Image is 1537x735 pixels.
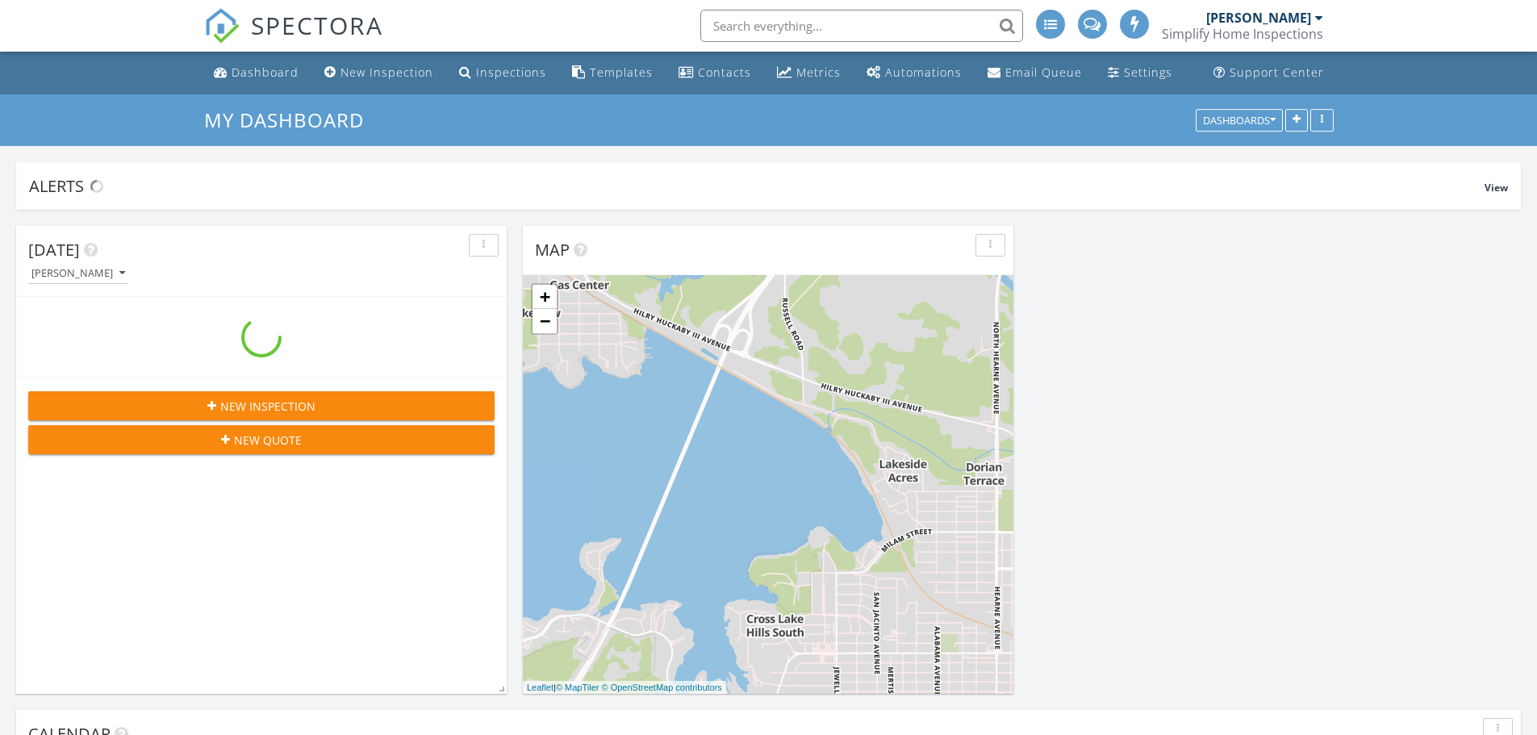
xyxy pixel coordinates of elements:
a: Zoom in [533,285,557,309]
div: Inspections [476,65,546,80]
a: Support Center [1207,58,1330,88]
a: Dashboard [207,58,305,88]
div: Support Center [1230,65,1324,80]
span: SPECTORA [251,8,383,42]
div: Alerts [29,175,1485,197]
button: New Inspection [28,391,495,420]
a: Templates [566,58,659,88]
span: New Quote [234,432,302,449]
div: Simplify Home Inspections [1162,26,1323,42]
div: Automations [885,65,962,80]
span: Map [535,239,570,261]
a: © OpenStreetMap contributors [602,683,722,692]
div: [PERSON_NAME] [31,268,125,279]
div: Dashboard [232,65,299,80]
input: Search everything... [700,10,1023,42]
div: Contacts [698,65,751,80]
span: [DATE] [28,239,80,261]
a: Inspections [453,58,553,88]
a: SPECTORA [204,22,383,56]
div: New Inspection [340,65,433,80]
button: Dashboards [1196,109,1283,132]
a: Leaflet [527,683,553,692]
a: Metrics [771,58,847,88]
button: New Quote [28,425,495,454]
div: Email Queue [1005,65,1082,80]
span: New Inspection [220,398,315,415]
div: Dashboards [1203,115,1276,126]
div: Metrics [796,65,841,80]
button: [PERSON_NAME] [28,263,128,285]
a: New Inspection [318,58,440,88]
a: © MapTiler [556,683,599,692]
div: | [523,681,726,695]
a: My Dashboard [204,106,378,133]
a: Contacts [672,58,758,88]
div: [PERSON_NAME] [1206,10,1311,26]
a: Automations (Advanced) [860,58,968,88]
a: Settings [1101,58,1179,88]
div: Templates [590,65,653,80]
a: Email Queue [981,58,1088,88]
img: The Best Home Inspection Software - Spectora [204,8,240,44]
div: Settings [1124,65,1172,80]
a: Zoom out [533,309,557,333]
span: View [1485,181,1508,194]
